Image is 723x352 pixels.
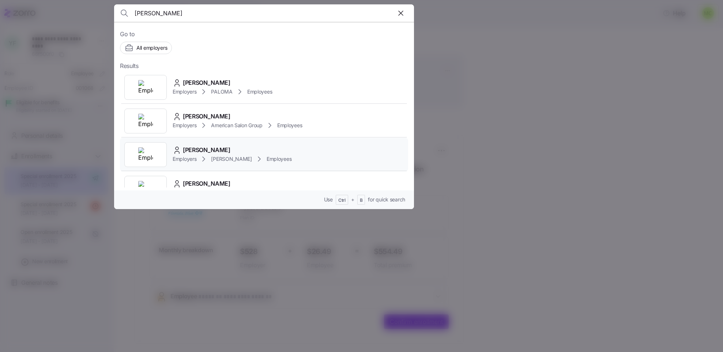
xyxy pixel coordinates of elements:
span: [PERSON_NAME] [211,155,252,163]
span: Employees [277,122,302,129]
span: Employers [173,122,196,129]
span: Use [324,196,333,203]
span: for quick search [368,196,405,203]
span: Ctrl [338,197,346,204]
img: Employer logo [138,181,153,196]
span: Employers [173,155,196,163]
span: PALOMA [211,88,232,95]
span: [PERSON_NAME] [183,78,230,87]
span: Employers [173,88,196,95]
span: Employees [267,155,291,163]
span: B [360,197,363,204]
span: [PERSON_NAME] [183,112,230,121]
span: Go to [120,30,408,39]
span: American Salon Group [211,122,262,129]
span: All employers [136,44,167,52]
span: Employees [247,88,272,95]
img: Employer logo [138,80,153,95]
img: Employer logo [138,147,153,162]
span: [PERSON_NAME] [183,179,230,188]
span: + [351,196,354,203]
img: Employer logo [138,114,153,128]
button: All employers [120,42,172,54]
span: Results [120,61,139,71]
span: [PERSON_NAME] [183,145,230,155]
